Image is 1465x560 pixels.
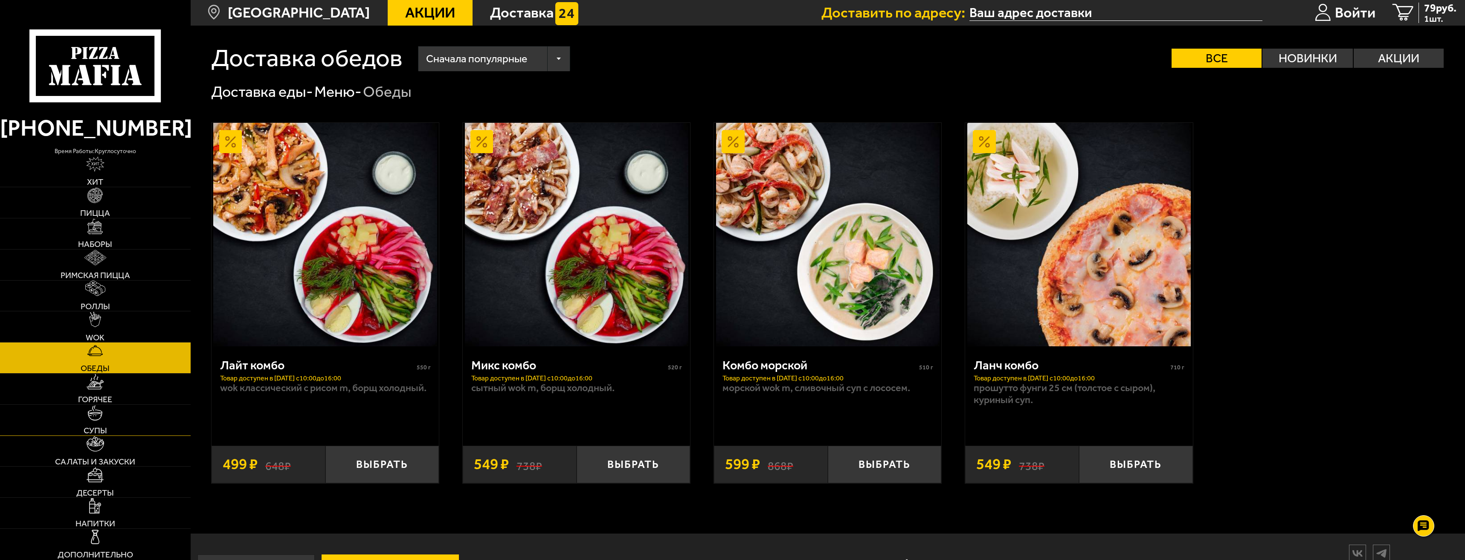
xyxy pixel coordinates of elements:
[78,395,112,404] span: Горячее
[314,83,362,101] a: Меню-
[967,123,1191,346] img: Ланч комбо
[516,457,542,472] s: 738 ₽
[965,123,1192,346] a: АкционныйЛанч комбо
[76,489,114,497] span: Десерты
[211,83,313,101] a: Доставка еды-
[296,374,341,382] span: c 10:00 до 16:00
[974,382,1184,406] p: Прошутто Фунги 25 см (толстое с сыром), Куриный суп.
[976,457,1011,472] span: 549 ₽
[1424,3,1456,13] span: 79 руб.
[714,123,941,346] a: АкционныйКомбо морской
[519,374,547,382] span: в [DATE]
[417,364,431,371] span: 550 г
[974,374,1022,382] span: Товар доступен
[973,130,996,153] img: Акционный
[265,457,291,472] s: 648 ₽
[828,446,942,483] button: Выбрать
[577,446,690,483] button: Выбрать
[81,364,110,373] span: Обеды
[471,358,666,372] div: Микс комбо
[821,6,969,20] span: Доставить по адресу:
[220,382,431,394] p: Wok классический с рисом M, Борщ холодный.
[969,5,1262,21] input: Ваш адрес доставки
[81,302,110,311] span: Роллы
[268,374,296,382] span: в [DATE]
[470,130,493,153] img: Акционный
[716,123,940,346] img: Комбо морской
[55,458,135,466] span: Салаты и закуски
[722,358,917,372] div: Комбо морской
[61,271,130,280] span: Римская пицца
[798,374,844,382] span: c 10:00 до 16:00
[471,374,519,382] span: Товар доступен
[722,374,771,382] span: Товар доступен
[363,82,412,102] div: Обеды
[1262,49,1352,68] label: Новинки
[471,382,682,394] p: Сытный Wok M, Борщ холодный.
[463,123,690,346] a: АкционныйМикс комбо
[465,123,688,346] img: Микс комбо
[212,123,439,346] a: АкционныйЛайт комбо
[1079,446,1193,483] button: Выбрать
[1335,6,1375,20] span: Войти
[547,374,592,382] span: c 10:00 до 16:00
[219,130,242,153] img: Акционный
[668,364,682,371] span: 520 г
[768,457,793,472] s: 868 ₽
[220,358,415,372] div: Лайт комбо
[75,519,115,528] span: Напитки
[1170,364,1184,371] span: 710 г
[87,178,103,186] span: Хит
[426,44,527,73] span: Сначала популярные
[725,457,760,472] span: 599 ₽
[919,364,933,371] span: 510 г
[1172,49,1262,68] label: Все
[80,209,110,218] span: Пицца
[771,374,798,382] span: в [DATE]
[223,457,258,472] span: 499 ₽
[555,2,578,25] img: 15daf4d41897b9f0e9f617042186c801.svg
[490,6,554,20] span: Доставка
[325,446,439,483] button: Выбрать
[84,427,107,435] span: Супы
[722,130,745,153] img: Акционный
[228,6,370,20] span: [GEOGRAPHIC_DATA]
[211,46,403,70] h1: Доставка обедов
[1019,457,1044,472] s: 738 ₽
[86,334,104,342] span: WOK
[974,358,1168,372] div: Ланч комбо
[722,382,933,394] p: Морской Wok M, Сливочный суп с лососем.
[78,240,112,249] span: Наборы
[220,374,268,382] span: Товар доступен
[1354,49,1444,68] label: Акции
[1424,14,1456,23] span: 1 шт.
[1022,374,1050,382] span: в [DATE]
[58,551,133,559] span: Дополнительно
[213,123,437,346] img: Лайт комбо
[405,6,455,20] span: Акции
[1050,374,1095,382] span: c 10:00 до 16:00
[474,457,509,472] span: 549 ₽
